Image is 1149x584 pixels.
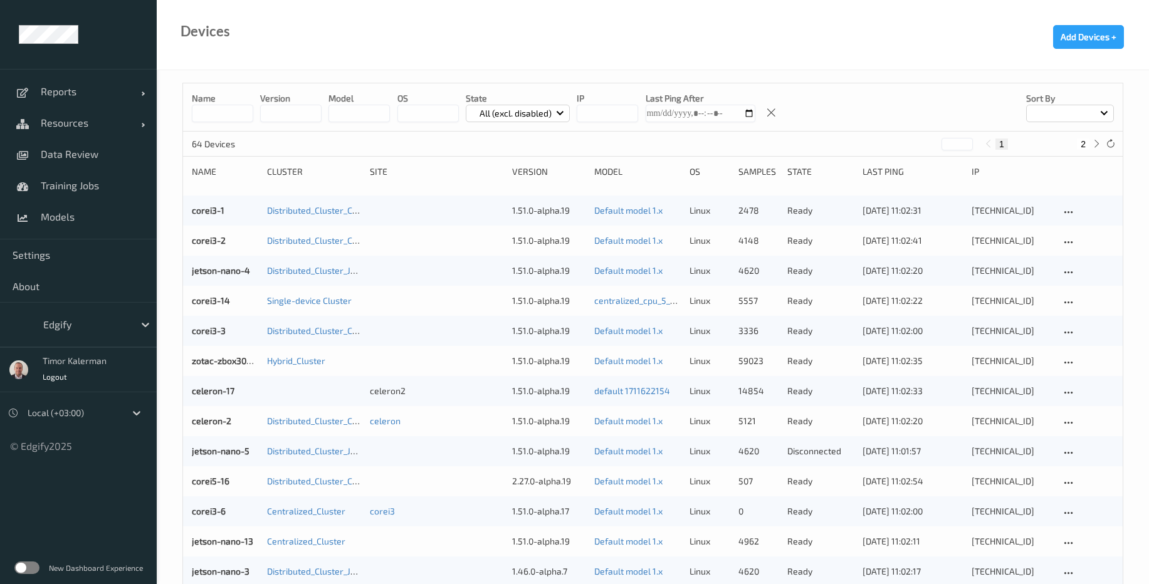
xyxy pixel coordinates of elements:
button: Add Devices + [1053,25,1124,49]
a: Default model 1.x [594,265,663,276]
div: 1.51.0-alpha.19 [512,325,585,337]
div: [DATE] 11:02:41 [863,234,963,247]
p: linux [690,355,730,367]
a: corei5-16 [192,476,229,486]
a: Centralized_Cluster [267,536,345,546]
a: zotac-zbox3060-1 [192,355,264,366]
div: 59023 [738,355,779,367]
div: Name [192,165,258,178]
a: jetson-nano-5 [192,446,249,456]
div: 1.51.0-alpha.19 [512,295,585,307]
p: linux [690,445,730,457]
a: Default model 1.x [594,506,663,516]
a: jetson-nano-13 [192,536,253,546]
div: Model [594,165,681,178]
div: version [512,165,585,178]
p: State [466,92,570,105]
p: linux [690,264,730,277]
p: OS [397,92,459,105]
p: ready [787,505,854,518]
p: IP [577,92,638,105]
div: [TECHNICAL_ID] [972,264,1052,277]
a: corei3 [370,506,395,516]
div: 0 [738,505,779,518]
a: corei3-6 [192,506,226,516]
p: ready [787,204,854,217]
div: State [787,165,854,178]
a: Distributed_Cluster_Corei3 [267,325,373,336]
a: celeron-17 [192,385,234,396]
div: Devices [181,25,230,38]
div: 4148 [738,234,779,247]
a: corei3-2 [192,235,226,246]
div: 4620 [738,445,779,457]
p: linux [690,385,730,397]
div: [TECHNICAL_ID] [972,415,1052,427]
div: [TECHNICAL_ID] [972,445,1052,457]
div: [TECHNICAL_ID] [972,355,1052,367]
a: default 1711622154 [594,385,670,396]
div: [TECHNICAL_ID] [972,204,1052,217]
p: linux [690,295,730,307]
div: 507 [738,475,779,488]
div: OS [690,165,730,178]
p: linux [690,234,730,247]
p: Last Ping After [646,92,755,105]
a: celeron-2 [192,415,231,426]
a: Default model 1.x [594,536,663,546]
div: [TECHNICAL_ID] [972,565,1052,578]
div: 1.51.0-alpha.19 [512,535,585,548]
a: Centralized_Cluster [267,506,345,516]
a: Distributed_Cluster_Corei3 [267,205,373,216]
p: linux [690,204,730,217]
p: ready [787,295,854,307]
div: 3336 [738,325,779,337]
a: Single-device Cluster [267,295,352,306]
div: [DATE] 11:02:11 [863,535,963,548]
div: [TECHNICAL_ID] [972,385,1052,397]
button: 2 [1077,138,1089,150]
div: [DATE] 11:02:31 [863,204,963,217]
div: Cluster [267,165,360,178]
p: All (excl. disabled) [475,107,556,120]
div: celeron2 [370,385,503,397]
a: Distributed_Cluster_JetsonNano [267,566,394,576]
a: centralized_cpu_5_epochs [DATE] 15:59 [DATE] 12:59 Auto Save [594,295,844,306]
p: ready [787,355,854,367]
p: ready [787,325,854,337]
div: 1.51.0-alpha.19 [512,415,585,427]
div: 4962 [738,535,779,548]
button: 1 [995,138,1008,150]
p: ready [787,234,854,247]
a: jetson-nano-4 [192,265,250,276]
p: Sort by [1026,92,1114,105]
a: Default model 1.x [594,476,663,486]
div: Last Ping [863,165,963,178]
a: corei3-1 [192,205,224,216]
div: 1.46.0-alpha.7 [512,565,585,578]
div: [DATE] 11:02:33 [863,385,963,397]
div: Samples [738,165,779,178]
div: [DATE] 11:02:54 [863,475,963,488]
p: ready [787,475,854,488]
div: 2478 [738,204,779,217]
div: [DATE] 11:02:35 [863,355,963,367]
div: [TECHNICAL_ID] [972,295,1052,307]
a: corei3-3 [192,325,226,336]
div: 2.27.0-alpha.19 [512,475,585,488]
p: linux [690,475,730,488]
div: [DATE] 11:02:20 [863,415,963,427]
p: linux [690,565,730,578]
p: ready [787,385,854,397]
div: 1.51.0-alpha.17 [512,505,585,518]
a: Hybrid_Cluster [267,355,325,366]
p: linux [690,415,730,427]
div: [DATE] 11:01:57 [863,445,963,457]
div: 4620 [738,565,779,578]
div: [TECHNICAL_ID] [972,234,1052,247]
p: version [260,92,322,105]
a: Default model 1.x [594,415,663,426]
a: Default model 1.x [594,235,663,246]
p: linux [690,535,730,548]
p: ready [787,535,854,548]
